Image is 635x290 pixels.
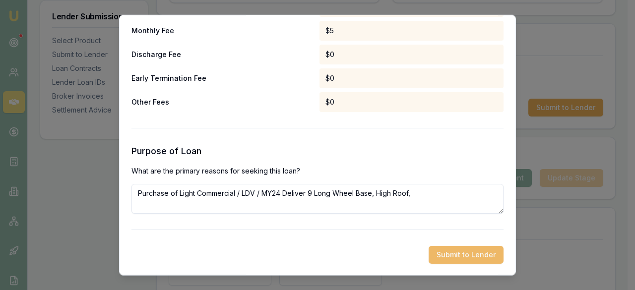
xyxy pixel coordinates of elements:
div: $5 [319,20,504,40]
span: Monthly Fee [131,25,316,35]
button: Submit to Lender [429,245,504,263]
p: What are the primary reasons for seeking this loan? [131,166,504,175]
div: $0 [319,68,504,88]
textarea: Purchase of Light Commercial / LDV / MY24 Deliver 9 Long Wheel Base, High Roof, [131,183,504,213]
span: Early Termination Fee [131,73,316,83]
div: $0 [319,44,504,64]
div: $0 [319,92,504,112]
h3: Purpose of Loan [131,144,504,158]
span: Other Fees [131,97,316,107]
span: Discharge Fee [131,49,316,59]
